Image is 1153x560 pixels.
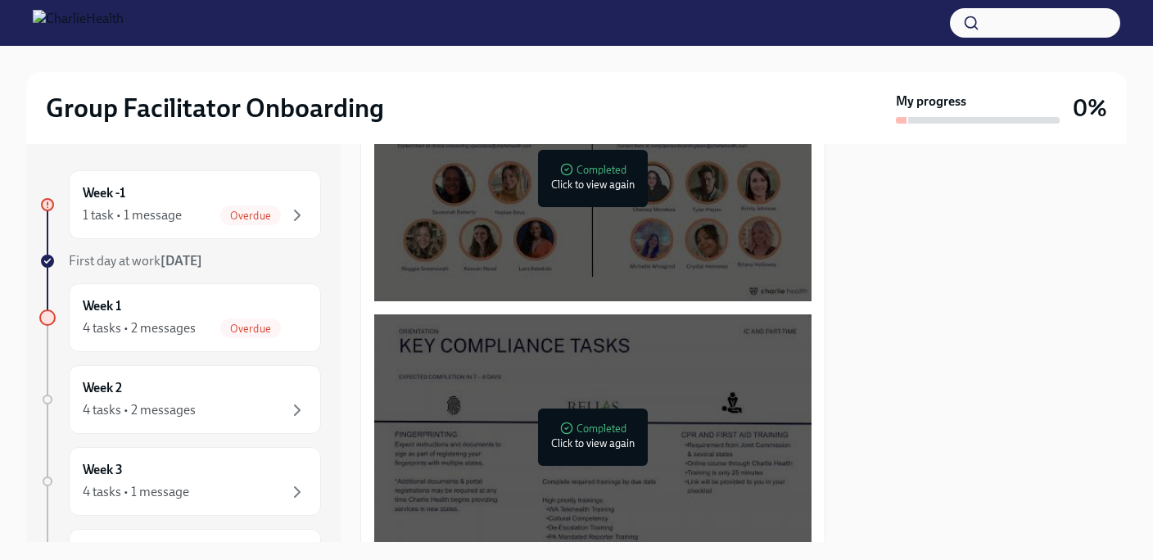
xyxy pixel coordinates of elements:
[69,253,202,269] span: First day at work
[220,210,281,222] span: Overdue
[39,283,321,352] a: Week 14 tasks • 2 messagesOverdue
[83,184,125,202] h6: Week -1
[83,461,123,479] h6: Week 3
[83,297,121,315] h6: Week 1
[39,170,321,239] a: Week -11 task • 1 messageOverdue
[39,447,321,516] a: Week 34 tasks • 1 message
[46,92,384,124] h2: Group Facilitator Onboarding
[33,10,124,36] img: CharlieHealth
[83,319,196,337] div: 4 tasks • 2 messages
[896,93,966,111] strong: My progress
[220,323,281,335] span: Overdue
[83,483,189,501] div: 4 tasks • 1 message
[161,253,202,269] strong: [DATE]
[83,401,196,419] div: 4 tasks • 2 messages
[1073,93,1107,123] h3: 0%
[83,206,182,224] div: 1 task • 1 message
[83,379,122,397] h6: Week 2
[39,252,321,270] a: First day at work[DATE]
[39,365,321,434] a: Week 24 tasks • 2 messages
